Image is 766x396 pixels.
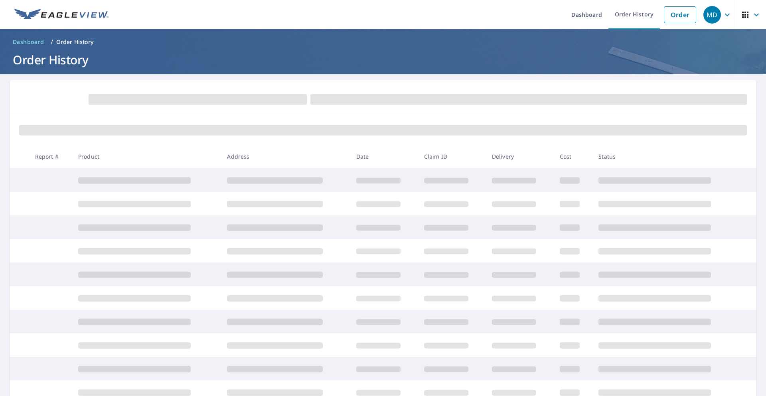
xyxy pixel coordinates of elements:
[14,9,109,21] img: EV Logo
[350,145,418,168] th: Date
[592,145,741,168] th: Status
[10,36,756,48] nav: breadcrumb
[72,145,221,168] th: Product
[221,145,349,168] th: Address
[486,145,553,168] th: Delivery
[51,37,53,47] li: /
[29,145,72,168] th: Report #
[664,6,696,23] a: Order
[10,52,756,68] h1: Order History
[10,36,47,48] a: Dashboard
[703,6,721,24] div: MD
[418,145,486,168] th: Claim ID
[13,38,44,46] span: Dashboard
[56,38,94,46] p: Order History
[553,145,592,168] th: Cost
